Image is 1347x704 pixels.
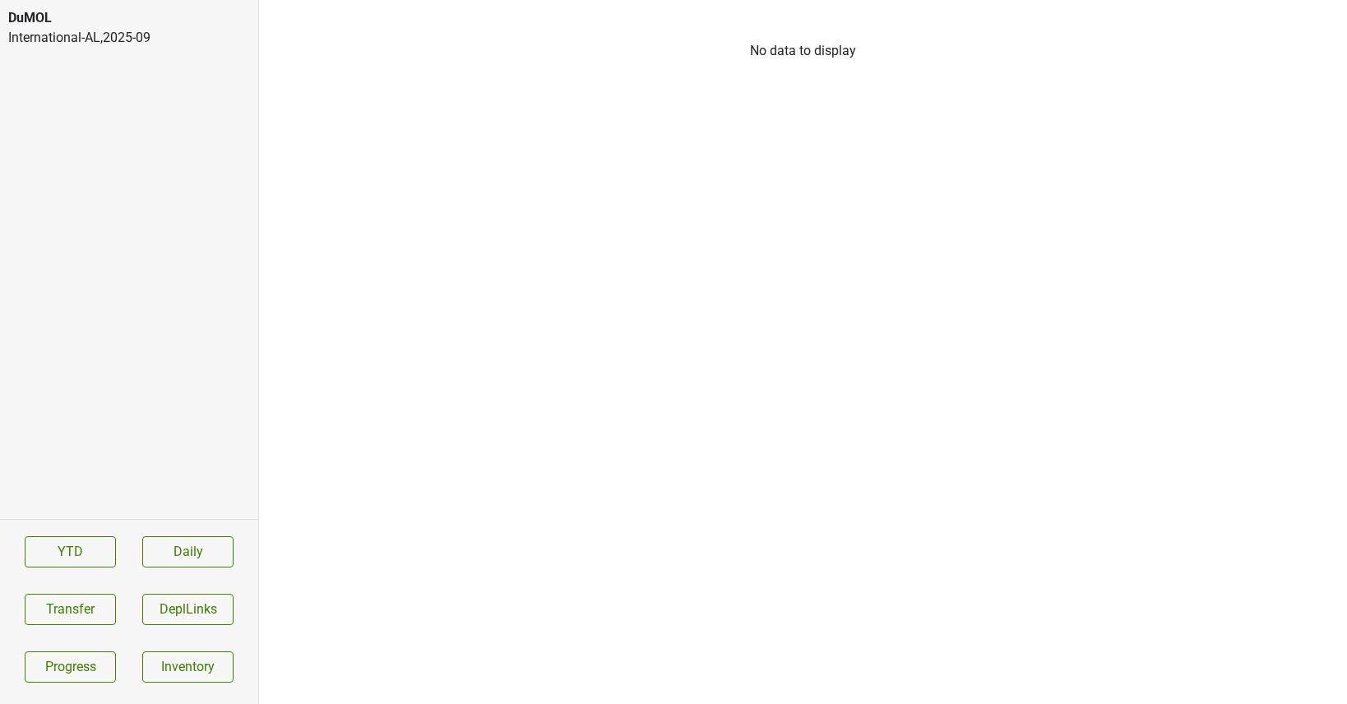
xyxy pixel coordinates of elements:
[25,536,116,567] a: YTD
[142,651,234,683] a: Inventory
[142,536,234,567] a: Daily
[25,651,116,683] a: Progress
[8,8,250,28] div: DuMOL
[142,594,234,625] button: DeplLinks
[259,41,1347,61] div: No data to display
[8,28,250,48] div: International-AL , 2025 - 09
[25,594,116,625] button: Transfer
